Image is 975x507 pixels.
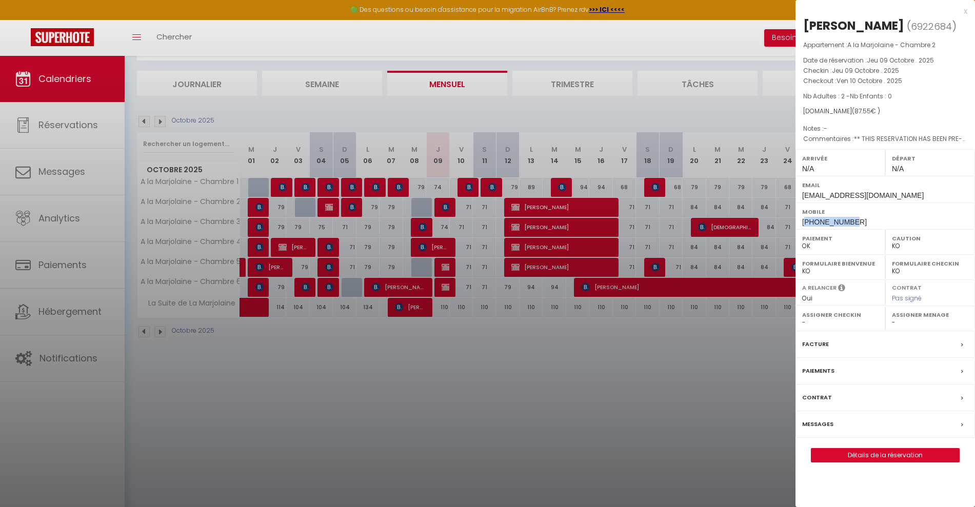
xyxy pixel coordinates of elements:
[803,124,967,134] p: Notes :
[802,283,837,292] label: A relancer
[802,310,879,320] label: Assigner Checkin
[803,107,967,116] div: [DOMAIN_NAME]
[811,448,960,462] button: Détails de la réservation
[852,107,880,115] span: ( € )
[911,20,952,33] span: 6922684
[803,66,967,76] p: Checkin :
[892,294,922,302] span: Pas signé
[802,180,968,190] label: Email
[892,310,968,320] label: Assigner Menage
[803,76,967,86] p: Checkout :
[795,5,967,17] div: x
[832,66,899,75] span: Jeu 09 Octobre . 2025
[803,55,967,66] p: Date de réservation :
[854,107,871,115] span: 87.55
[811,449,959,462] a: Détails de la réservation
[802,366,834,376] label: Paiements
[802,258,879,269] label: Formulaire Bienvenue
[838,283,845,295] i: Sélectionner OUI si vous souhaiter envoyer les séquences de messages post-checkout
[802,207,968,217] label: Mobile
[847,40,936,49] span: A la Marjolaine - Chambre 2
[803,17,904,34] div: [PERSON_NAME]
[892,165,904,173] span: N/A
[837,76,902,85] span: Ven 10 Octobre . 2025
[802,153,879,164] label: Arrivée
[802,392,832,403] label: Contrat
[802,191,924,199] span: [EMAIL_ADDRESS][DOMAIN_NAME]
[802,218,867,226] span: [PHONE_NUMBER]
[892,153,968,164] label: Départ
[803,40,967,50] p: Appartement :
[803,92,892,100] span: Nb Adultes : 2 -
[867,56,934,65] span: Jeu 09 Octobre . 2025
[907,19,957,33] span: ( )
[802,339,829,350] label: Facture
[892,233,968,244] label: Caution
[892,283,922,290] label: Contrat
[824,124,827,133] span: -
[892,258,968,269] label: Formulaire Checkin
[802,233,879,244] label: Paiement
[802,419,833,430] label: Messages
[850,92,892,100] span: Nb Enfants : 0
[802,165,814,173] span: N/A
[803,134,967,144] p: Commentaires :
